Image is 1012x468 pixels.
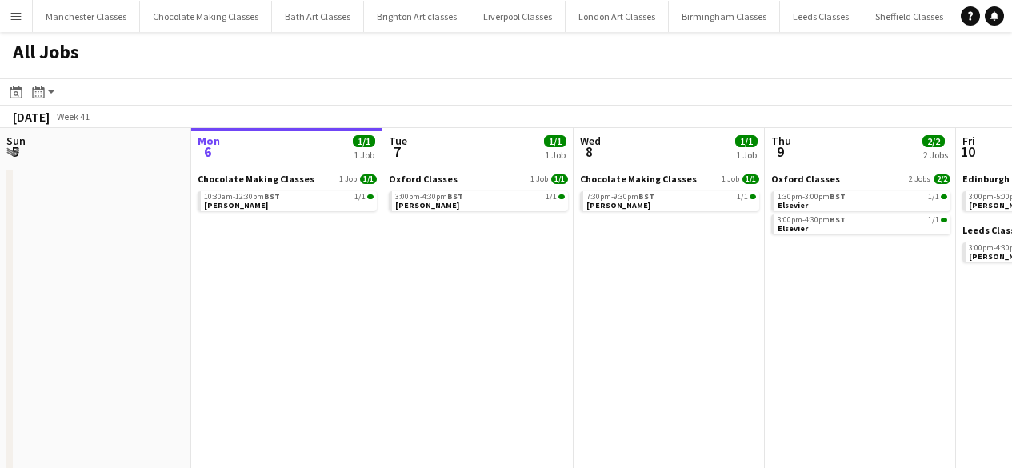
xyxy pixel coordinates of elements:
[544,135,566,147] span: 1/1
[580,173,697,185] span: Chocolate Making Classes
[750,194,756,199] span: 1/1
[941,218,947,222] span: 1/1
[4,142,26,161] span: 5
[771,173,950,185] a: Oxford Classes2 Jobs2/2
[354,149,374,161] div: 1 Job
[771,134,791,148] span: Thu
[198,173,377,185] a: Chocolate Making Classes1 Job1/1
[778,216,846,224] span: 3:00pm-4:30pm
[586,193,654,201] span: 7:30pm-9:30pm
[353,135,375,147] span: 1/1
[204,193,280,201] span: 10:30am-12:30pm
[546,193,557,201] span: 1/1
[830,191,846,202] span: BST
[909,174,930,184] span: 2 Jobs
[395,191,565,210] a: 3:00pm-4:30pmBST1/1[PERSON_NAME]
[53,110,93,122] span: Week 41
[530,174,548,184] span: 1 Job
[578,142,601,161] span: 8
[386,142,407,161] span: 7
[778,223,808,234] span: Elsevier
[736,149,757,161] div: 1 Job
[742,174,759,184] span: 1/1
[470,1,566,32] button: Liverpool Classes
[354,193,366,201] span: 1/1
[922,135,945,147] span: 2/2
[558,194,565,199] span: 1/1
[272,1,364,32] button: Bath Art Classes
[204,200,268,210] span: Will Hughes
[923,149,948,161] div: 2 Jobs
[395,193,463,201] span: 3:00pm-4:30pm
[580,134,601,148] span: Wed
[941,194,947,199] span: 1/1
[389,134,407,148] span: Tue
[928,193,939,201] span: 1/1
[771,173,840,185] span: Oxford Classes
[195,142,220,161] span: 6
[778,200,808,210] span: Elsevier
[960,142,975,161] span: 10
[360,174,377,184] span: 1/1
[769,142,791,161] span: 9
[447,191,463,202] span: BST
[580,173,759,214] div: Chocolate Making Classes1 Job1/17:30pm-9:30pmBST1/1[PERSON_NAME]
[367,194,374,199] span: 1/1
[722,174,739,184] span: 1 Job
[778,191,947,210] a: 1:30pm-3:00pmBST1/1Elsevier
[778,214,947,233] a: 3:00pm-4:30pmBST1/1Elsevier
[862,1,957,32] button: Sheffield Classes
[737,193,748,201] span: 1/1
[204,191,374,210] a: 10:30am-12:30pmBST1/1[PERSON_NAME]
[389,173,458,185] span: Oxford Classes
[339,174,357,184] span: 1 Job
[13,109,50,125] div: [DATE]
[389,173,568,214] div: Oxford Classes1 Job1/13:00pm-4:30pmBST1/1[PERSON_NAME]
[780,1,862,32] button: Leeds Classes
[580,173,759,185] a: Chocolate Making Classes1 Job1/1
[830,214,846,225] span: BST
[735,135,758,147] span: 1/1
[140,1,272,32] button: Chocolate Making Classes
[586,200,650,210] span: Shellie Wells
[198,134,220,148] span: Mon
[771,173,950,238] div: Oxford Classes2 Jobs2/21:30pm-3:00pmBST1/1Elsevier3:00pm-4:30pmBST1/1Elsevier
[638,191,654,202] span: BST
[264,191,280,202] span: BST
[545,149,566,161] div: 1 Job
[566,1,669,32] button: London Art Classes
[778,193,846,201] span: 1:30pm-3:00pm
[928,216,939,224] span: 1/1
[551,174,568,184] span: 1/1
[962,134,975,148] span: Fri
[389,173,568,185] a: Oxford Classes1 Job1/1
[33,1,140,32] button: Manchester Classes
[198,173,377,214] div: Chocolate Making Classes1 Job1/110:30am-12:30pmBST1/1[PERSON_NAME]
[6,134,26,148] span: Sun
[669,1,780,32] button: Birmingham Classes
[586,191,756,210] a: 7:30pm-9:30pmBST1/1[PERSON_NAME]
[934,174,950,184] span: 2/2
[364,1,470,32] button: Brighton Art classes
[395,200,459,210] span: Naomi Taylor
[198,173,314,185] span: Chocolate Making Classes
